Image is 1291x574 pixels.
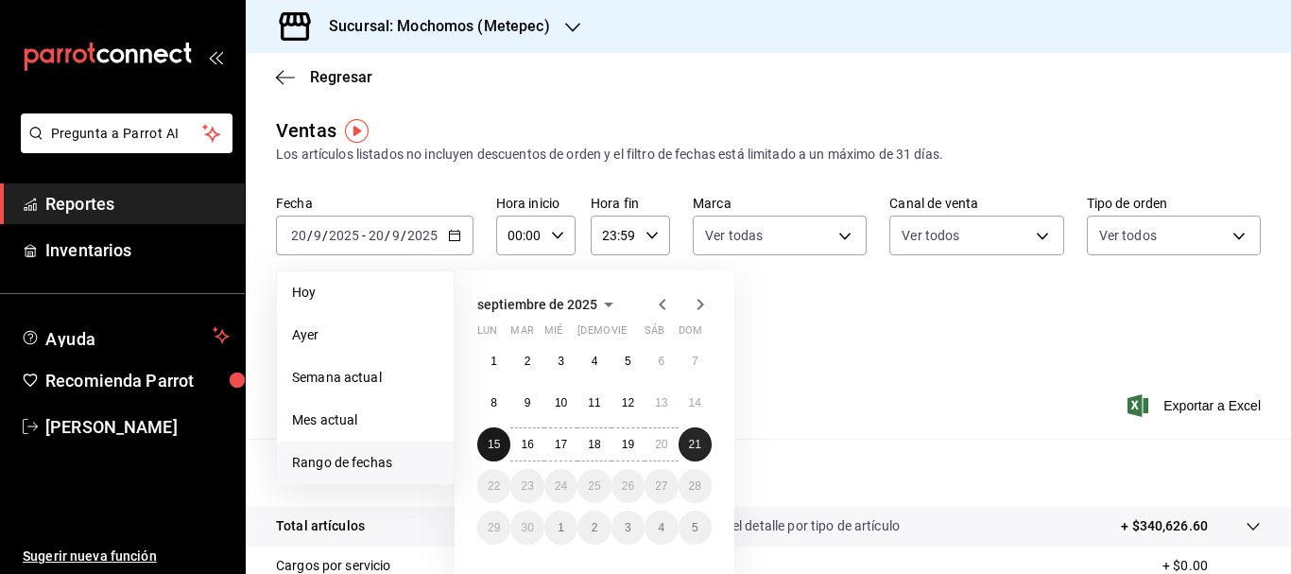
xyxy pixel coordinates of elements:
[555,396,567,409] abbr: 10 de septiembre de 2025
[544,324,562,344] abbr: miércoles
[401,228,406,243] span: /
[544,386,577,420] button: 10 de septiembre de 2025
[525,355,531,368] abbr: 2 de septiembre de 2025
[611,511,645,545] button: 3 de octubre de 2025
[345,119,369,143] button: Tooltip marker
[555,438,567,451] abbr: 17 de septiembre de 2025
[477,297,597,312] span: septiembre de 2025
[45,191,230,217] span: Reportes
[577,511,611,545] button: 2 de octubre de 2025
[477,344,510,378] button: 1 de septiembre de 2025
[368,228,385,243] input: --
[13,137,232,157] a: Pregunta a Parrot AI
[558,355,564,368] abbr: 3 de septiembre de 2025
[592,521,598,534] abbr: 2 de octubre de 2025
[591,197,670,210] label: Hora fin
[689,479,701,493] abbr: 28 de septiembre de 2025
[307,228,313,243] span: /
[521,521,533,534] abbr: 30 de septiembre de 2025
[477,469,510,503] button: 22 de septiembre de 2025
[521,479,533,493] abbr: 23 de septiembre de 2025
[555,479,567,493] abbr: 24 de septiembre de 2025
[679,469,712,503] button: 28 de septiembre de 2025
[362,228,366,243] span: -
[322,228,328,243] span: /
[689,438,701,451] abbr: 21 de septiembre de 2025
[622,396,634,409] abbr: 12 de septiembre de 2025
[679,344,712,378] button: 7 de septiembre de 2025
[625,521,631,534] abbr: 3 de octubre de 2025
[51,124,203,144] span: Pregunta a Parrot AI
[510,469,543,503] button: 23 de septiembre de 2025
[406,228,439,243] input: ----
[276,68,372,86] button: Regresar
[544,344,577,378] button: 3 de septiembre de 2025
[208,49,223,64] button: open_drawer_menu
[645,386,678,420] button: 13 de septiembre de 2025
[276,516,365,536] p: Total artículos
[889,197,1063,210] label: Canal de venta
[611,344,645,378] button: 5 de septiembre de 2025
[577,427,611,461] button: 18 de septiembre de 2025
[558,521,564,534] abbr: 1 de octubre de 2025
[21,113,232,153] button: Pregunta a Parrot AI
[510,386,543,420] button: 9 de septiembre de 2025
[611,469,645,503] button: 26 de septiembre de 2025
[679,427,712,461] button: 21 de septiembre de 2025
[292,410,439,430] span: Mes actual
[510,344,543,378] button: 2 de septiembre de 2025
[45,324,205,347] span: Ayuda
[588,396,600,409] abbr: 11 de septiembre de 2025
[577,344,611,378] button: 4 de septiembre de 2025
[510,427,543,461] button: 16 de septiembre de 2025
[544,427,577,461] button: 17 de septiembre de 2025
[588,438,600,451] abbr: 18 de septiembre de 2025
[488,521,500,534] abbr: 29 de septiembre de 2025
[611,427,645,461] button: 19 de septiembre de 2025
[692,355,698,368] abbr: 7 de septiembre de 2025
[693,197,867,210] label: Marca
[488,438,500,451] abbr: 15 de septiembre de 2025
[385,228,390,243] span: /
[292,368,439,388] span: Semana actual
[276,145,1261,165] div: Los artículos listados no incluyen descuentos de orden y el filtro de fechas está limitado a un m...
[488,479,500,493] abbr: 22 de septiembre de 2025
[391,228,401,243] input: --
[1131,394,1261,417] button: Exportar a Excel
[577,469,611,503] button: 25 de septiembre de 2025
[45,237,230,263] span: Inventarios
[658,521,664,534] abbr: 4 de octubre de 2025
[592,355,598,368] abbr: 4 de septiembre de 2025
[611,324,627,344] abbr: viernes
[645,344,678,378] button: 6 de septiembre de 2025
[477,293,620,316] button: septiembre de 2025
[611,386,645,420] button: 12 de septiembre de 2025
[622,479,634,493] abbr: 26 de septiembre de 2025
[577,386,611,420] button: 11 de septiembre de 2025
[645,324,664,344] abbr: sábado
[705,226,763,245] span: Ver todas
[510,511,543,545] button: 30 de septiembre de 2025
[1087,197,1261,210] label: Tipo de orden
[544,469,577,503] button: 24 de septiembre de 2025
[645,427,678,461] button: 20 de septiembre de 2025
[292,283,439,303] span: Hoy
[588,479,600,493] abbr: 25 de septiembre de 2025
[45,414,230,440] span: [PERSON_NAME]
[310,68,372,86] span: Regresar
[477,386,510,420] button: 8 de septiembre de 2025
[276,116,336,145] div: Ventas
[525,396,531,409] abbr: 9 de septiembre de 2025
[645,469,678,503] button: 27 de septiembre de 2025
[521,438,533,451] abbr: 16 de septiembre de 2025
[292,325,439,345] span: Ayer
[902,226,959,245] span: Ver todos
[655,396,667,409] abbr: 13 de septiembre de 2025
[491,396,497,409] abbr: 8 de septiembre de 2025
[1099,226,1157,245] span: Ver todos
[625,355,631,368] abbr: 5 de septiembre de 2025
[622,438,634,451] abbr: 19 de septiembre de 2025
[276,197,473,210] label: Fecha
[655,479,667,493] abbr: 27 de septiembre de 2025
